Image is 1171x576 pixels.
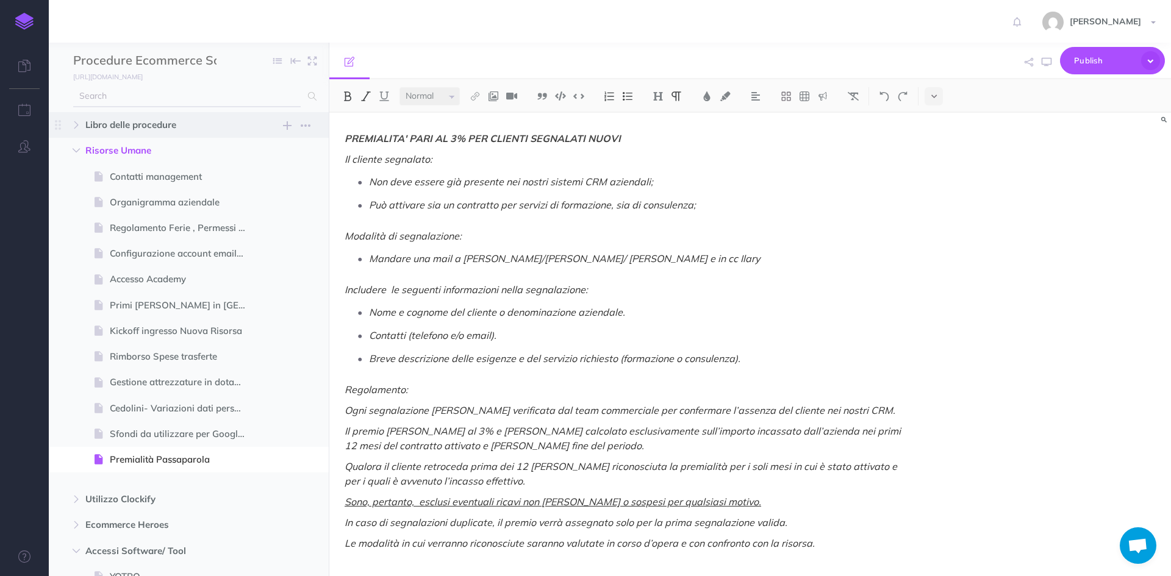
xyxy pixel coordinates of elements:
[73,73,143,81] small: [URL][DOMAIN_NAME]
[85,517,240,532] span: Ecommerce Heroes
[110,375,256,389] span: Gestione attrezzature in dotazione
[110,401,256,416] span: Cedolini- Variazioni dati personali
[85,143,240,158] span: Risorse Umane
[622,91,633,101] img: Unordered list button
[369,352,740,364] em: Breve descrizione delle esigenze e del servizio richiesto (formazione o consulenza).
[110,221,256,235] span: Regolamento Ferie , Permessi e Malattia
[110,324,256,338] span: Kickoff ingresso Nuova Risorsa
[110,298,256,313] span: Primi [PERSON_NAME] in [GEOGRAPHIC_DATA]
[73,52,217,70] input: Documentation Name
[345,383,408,396] em: Regolamento:
[701,91,712,101] img: Text color button
[369,252,760,265] em: Mandare una mail a [PERSON_NAME]/[PERSON_NAME]/ [PERSON_NAME] e in cc Ilary
[653,91,664,101] img: Headings dropdown button
[369,306,625,318] em: Nome e cognome del cliente o denominazione aziendale.
[537,91,548,101] img: Blockquote button
[720,91,731,101] img: Text background color button
[85,492,240,507] span: Utilizzo Clockify
[345,153,432,165] em: Il cliente segnalato:
[110,427,256,441] span: Sfondi da utilizzare per Google Meet
[110,452,256,467] span: Premialità Passaparola
[1042,12,1064,33] img: 773ddf364f97774a49de44848d81cdba.jpg
[110,195,256,210] span: Organigramma aziendale
[799,91,810,101] img: Create table button
[360,91,371,101] img: Italic button
[73,85,301,107] input: Search
[671,91,682,101] img: Paragraph button
[369,329,496,341] em: Contatti (telefono e/o email).
[345,132,621,144] em: PREMIALITA' PARI AL 3% PER CLIENTI SEGNALATI NUOVI
[85,118,240,132] span: Libro delle procedure
[342,91,353,101] img: Bold button
[750,91,761,101] img: Alignment dropdown menu button
[85,544,240,558] span: Accessi Software/ Tool
[555,91,566,101] img: Code block button
[110,349,256,364] span: Rimborso Spese trasferte
[488,91,499,101] img: Add image button
[345,230,462,242] em: Modalità di segnalazione:
[848,91,859,101] img: Clear styles button
[470,91,481,101] img: Link button
[379,91,390,101] img: Underline button
[345,460,900,487] em: Qualora il cliente retroceda prima dei 12 [PERSON_NAME] riconosciuta la premialità per i soli mes...
[345,283,588,296] em: Includere le seguenti informazioni nella segnalazione:
[345,496,761,508] u: Sono, pertanto, esclusi eventuali ricavi non [PERSON_NAME] o sospesi per qualsiasi motivo.
[345,537,815,549] em: Le modalità in cui verranno riconosciute saranno valutate in corso d’opera e con confronto con la...
[345,516,787,528] em: In caso di segnalazioni duplicate, il premio verrà assegnato solo per la prima segnalazione valida.
[110,169,256,184] span: Contatti management
[345,404,895,416] em: Ogni segnalazione [PERSON_NAME] verificata dal team commerciale per confermare l’assenza del clie...
[369,176,653,188] em: Non deve essere già presente nei nostri sistemi CRM aziendali;
[110,272,256,286] span: Accesso Academy
[1074,51,1135,70] span: Publish
[49,70,155,82] a: [URL][DOMAIN_NAME]
[897,91,908,101] img: Redo
[345,425,903,452] em: Il premio [PERSON_NAME] al 3% e [PERSON_NAME] calcolato esclusivamente sull’importo incassato dal...
[15,13,34,30] img: logo-mark.svg
[817,91,828,101] img: Callout dropdown menu button
[1120,527,1156,564] div: Aprire la chat
[506,91,517,101] img: Add video button
[1064,16,1147,27] span: [PERSON_NAME]
[369,199,696,211] em: Può attivare sia un contratto per servizi di formazione, sia di consulenza;
[879,91,890,101] img: Undo
[110,246,256,261] span: Configurazione account email Ecommerce School
[1060,47,1165,74] button: Publish
[604,91,615,101] img: Ordered list button
[573,91,584,101] img: Inline code button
